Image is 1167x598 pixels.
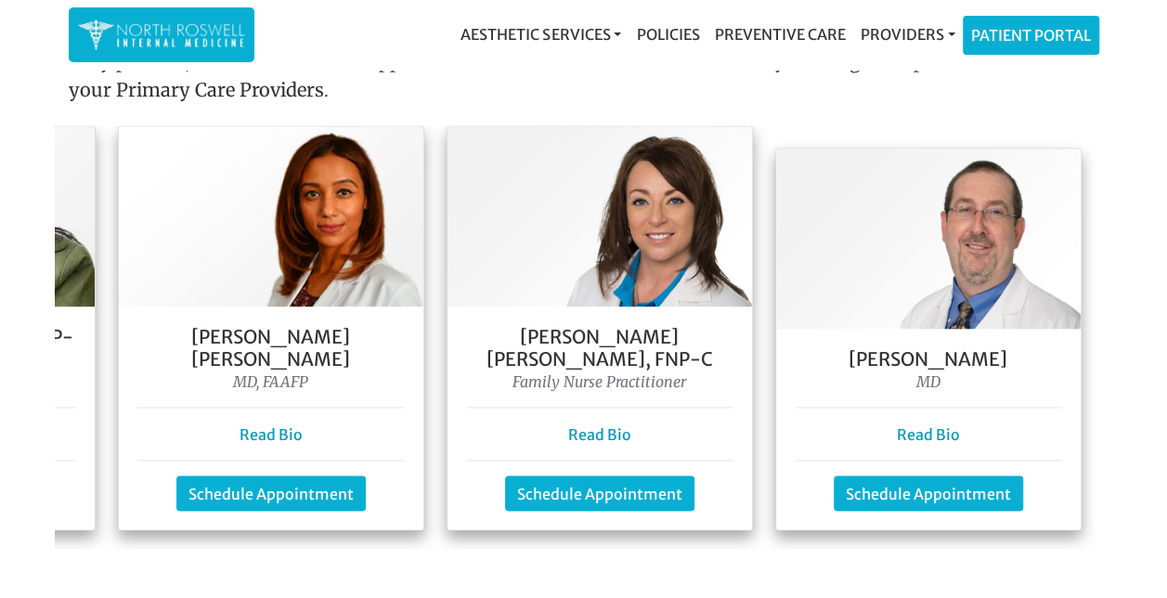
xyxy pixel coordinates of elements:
a: Read Bio [240,424,303,443]
i: MD [916,371,940,390]
a: Preventive Care [707,16,852,53]
img: Keela Weeks Leger, FNP-C [447,126,752,306]
h5: [PERSON_NAME] [PERSON_NAME] [137,325,405,370]
a: Policies [629,16,707,53]
a: Providers [852,16,962,53]
img: Dr. George Kanes [776,149,1081,329]
i: MD, FAAFP [233,371,308,390]
img: Dr. Farah Mubarak Ali MD, FAAFP [119,126,423,306]
i: Family Nurse Practitioner [512,371,686,390]
img: North Roswell Internal Medicine [78,17,245,53]
a: Schedule Appointment [834,475,1023,511]
a: Aesthetic Services [453,16,629,53]
a: Schedule Appointment [176,475,366,511]
a: Patient Portal [964,17,1098,54]
a: Read Bio [568,424,631,443]
a: Read Bio [897,424,960,443]
strong: your Primary Care Providers [69,77,324,100]
a: Schedule Appointment [505,475,694,511]
h5: [PERSON_NAME] [795,347,1062,370]
h5: [PERSON_NAME] [PERSON_NAME], FNP-C [466,325,733,370]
